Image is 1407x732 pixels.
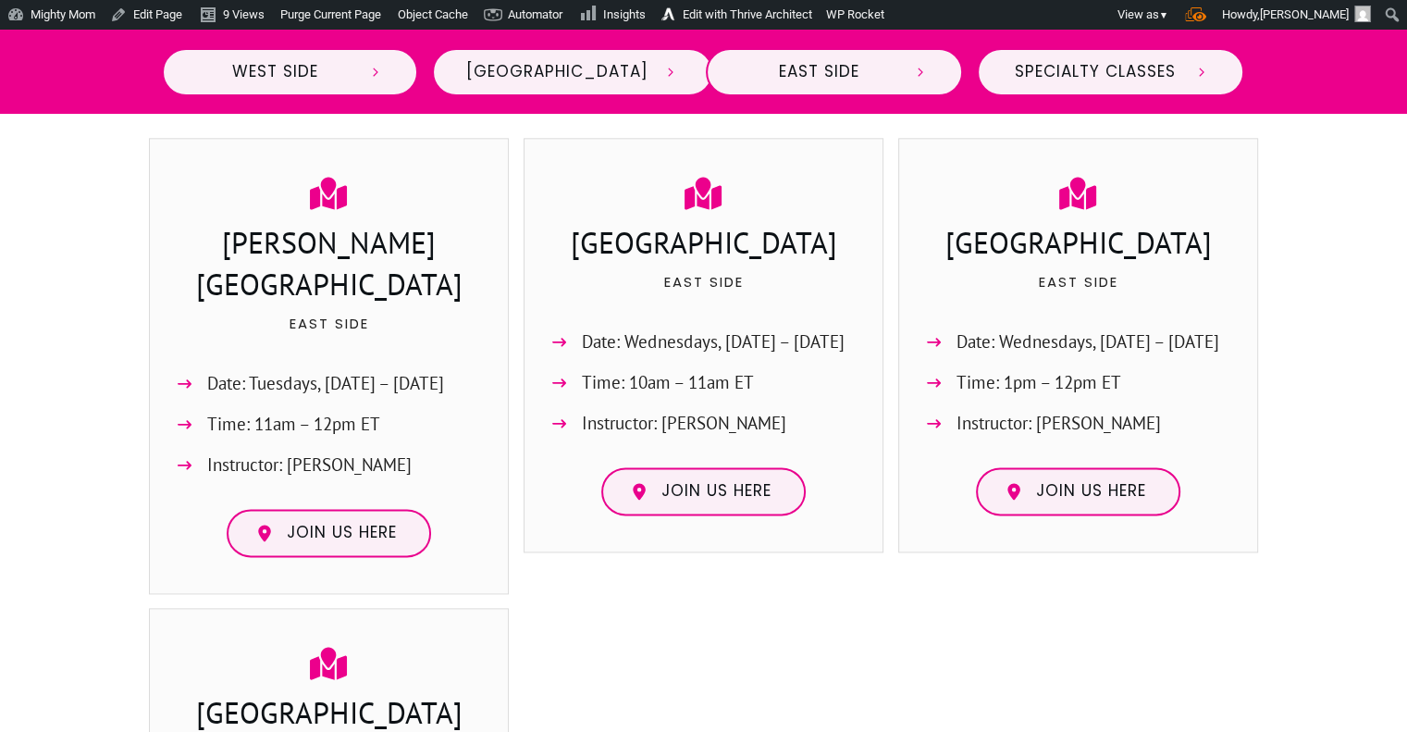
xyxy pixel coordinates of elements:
span: Time: 1pm – 12pm ET [957,367,1121,398]
span: [PERSON_NAME] [1260,7,1349,21]
span: Date: Wednesdays, [DATE] – [DATE] [582,327,845,357]
span: Date: Tuesdays, [DATE] – [DATE] [207,368,444,399]
span: Time: 10am – 11am ET [582,367,754,398]
span: Instructor: [PERSON_NAME] [207,450,412,480]
h3: [PERSON_NAME][GEOGRAPHIC_DATA] [168,222,490,310]
p: East Side [918,270,1240,316]
h3: [GEOGRAPHIC_DATA] [543,222,865,268]
span: Instructor: [PERSON_NAME] [582,408,786,439]
span: Date: Wednesdays, [DATE] – [DATE] [957,327,1219,357]
span: ▼ [1159,9,1168,21]
h3: [GEOGRAPHIC_DATA] [918,222,1240,268]
a: East Side [706,48,963,96]
p: East Side [543,270,865,316]
a: [GEOGRAPHIC_DATA] [432,48,713,96]
span: Join us here [287,523,397,543]
span: West Side [196,62,353,82]
a: Join us here [976,467,1180,515]
span: Join us here [661,481,771,502]
span: Insights [603,7,646,21]
span: Join us here [1036,481,1146,502]
a: West Side [162,48,418,96]
span: East Side [740,62,898,82]
span: [GEOGRAPHIC_DATA] [466,62,648,82]
span: Time: 11am – 12pm ET [207,409,380,440]
a: Specialty Classes [977,48,1245,96]
p: East Side [168,312,490,358]
span: Instructor: [PERSON_NAME] [957,408,1161,439]
span: Specialty Classes [1011,62,1180,82]
a: Join us here [227,509,431,557]
a: Join us here [601,467,806,515]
